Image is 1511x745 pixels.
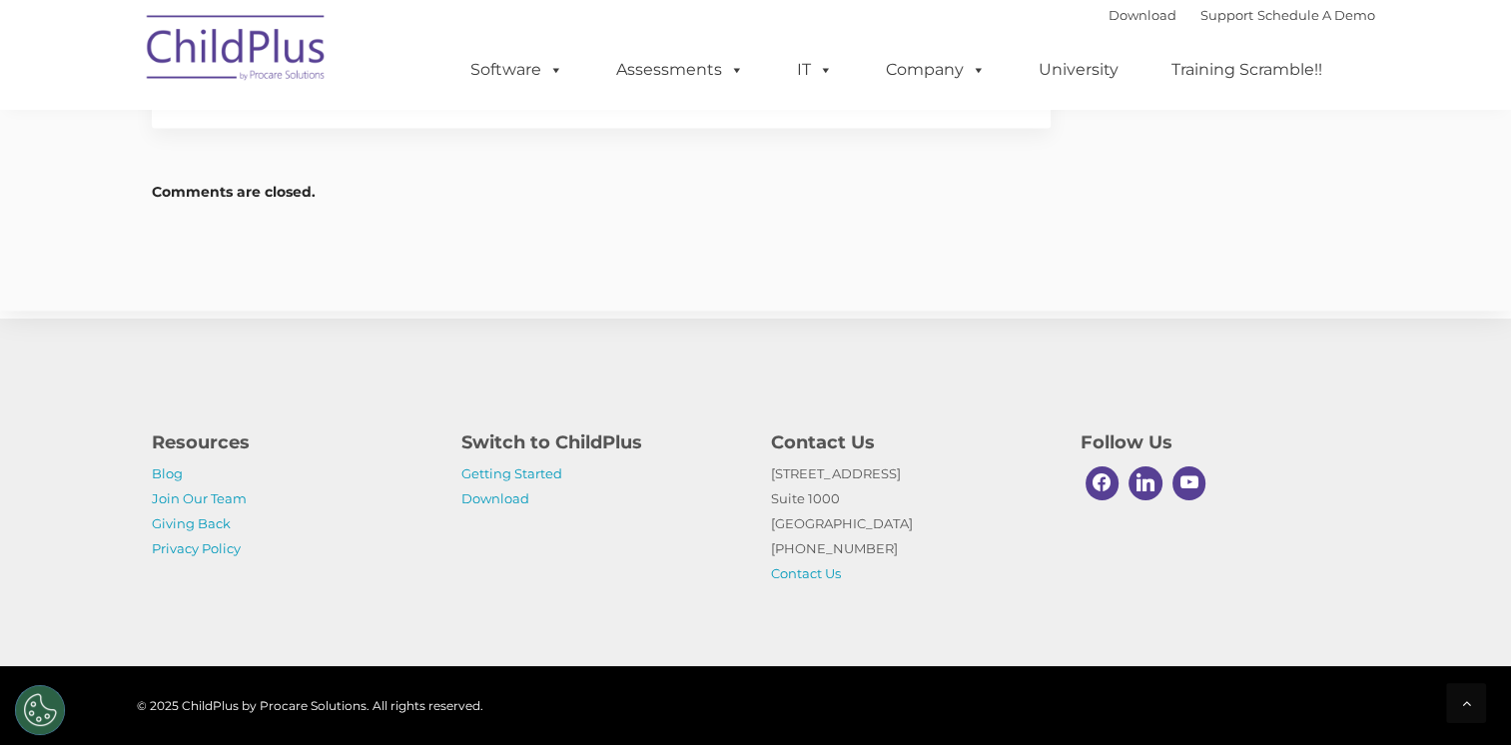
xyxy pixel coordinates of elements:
[15,685,65,735] button: Cookies Settings
[461,490,529,506] a: Download
[461,465,562,481] a: Getting Started
[137,698,483,713] span: © 2025 ChildPlus by Procare Solutions. All rights reserved.
[771,428,1051,456] h4: Contact Us
[777,50,853,90] a: IT
[1167,461,1211,505] a: Youtube
[152,428,431,456] h4: Resources
[461,428,741,456] h4: Switch to ChildPlus
[771,461,1051,586] p: [STREET_ADDRESS] Suite 1000 [GEOGRAPHIC_DATA] [PHONE_NUMBER]
[450,50,583,90] a: Software
[152,465,183,481] a: Blog
[152,490,247,506] a: Join Our Team
[1081,461,1125,505] a: Facebook
[1109,7,1176,23] a: Download
[771,565,841,581] a: Contact Us
[1185,529,1511,745] iframe: Chat Widget
[1081,428,1360,456] h4: Follow Us
[1257,7,1375,23] a: Schedule A Demo
[1151,50,1342,90] a: Training Scramble!!
[1019,50,1138,90] a: University
[866,50,1006,90] a: Company
[137,1,337,101] img: ChildPlus by Procare Solutions
[1124,461,1167,505] a: Linkedin
[596,50,764,90] a: Assessments
[152,540,241,556] a: Privacy Policy
[1109,7,1375,23] font: |
[152,515,231,531] a: Giving Back
[1200,7,1253,23] a: Support
[152,178,1051,206] h5: Comments are closed.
